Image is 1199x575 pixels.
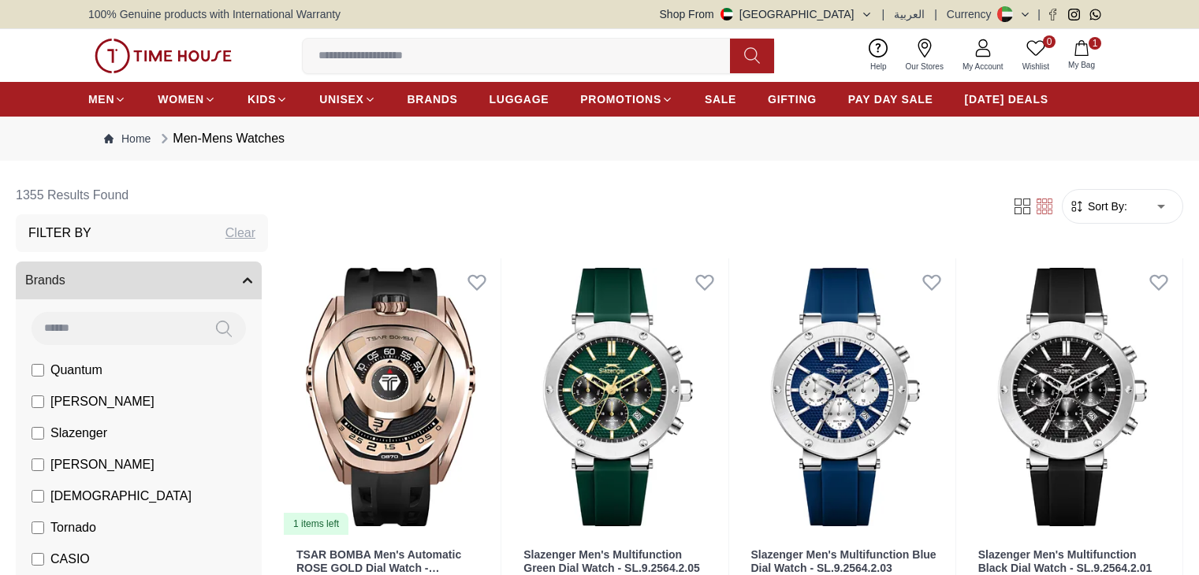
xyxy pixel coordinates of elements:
[848,85,933,113] a: PAY DAY SALE
[705,85,736,113] a: SALE
[508,258,728,536] img: Slazenger Men's Multifunction Green Dial Watch - SL.9.2564.2.05
[1047,9,1059,20] a: Facebook
[1062,59,1101,71] span: My Bag
[50,424,107,443] span: Slazenger
[32,395,44,408] input: [PERSON_NAME]
[894,6,925,22] button: العربية
[281,258,501,536] img: TSAR BOMBA Men's Automatic ROSE GOLD Dial Watch - TB8213ASET-07
[721,8,733,20] img: United Arab Emirates
[158,91,204,107] span: WOMEN
[1089,37,1101,50] span: 1
[1013,35,1059,76] a: 0Wishlist
[408,91,458,107] span: BRANDS
[104,131,151,147] a: Home
[88,6,341,22] span: 100% Genuine products with International Warranty
[50,455,155,474] span: [PERSON_NAME]
[864,61,893,72] span: Help
[523,548,700,574] a: Slazenger Men's Multifunction Green Dial Watch - SL.9.2564.2.05
[284,513,348,535] div: 1 items left
[490,91,549,107] span: LUGGAGE
[16,262,262,299] button: Brands
[32,490,44,503] input: [DEMOGRAPHIC_DATA]
[660,6,873,22] button: Shop From[GEOGRAPHIC_DATA]
[248,85,288,113] a: KIDS
[88,91,114,107] span: MEN
[1068,9,1080,20] a: Instagram
[705,91,736,107] span: SALE
[882,6,885,22] span: |
[88,85,126,113] a: MEN
[88,117,1111,161] nav: Breadcrumb
[32,427,44,440] input: Slazenger
[28,224,91,243] h3: Filter By
[95,39,232,73] img: ...
[319,85,375,113] a: UNISEX
[32,521,44,534] input: Tornado
[1089,9,1101,20] a: Whatsapp
[50,550,90,569] span: CASIO
[1016,61,1056,72] span: Wishlist
[225,224,255,243] div: Clear
[965,91,1048,107] span: [DATE] DEALS
[32,553,44,566] input: CASIO
[580,91,661,107] span: PROMOTIONS
[1059,37,1104,74] button: 1My Bag
[1085,198,1127,214] span: Sort By:
[1069,198,1127,214] button: Sort By:
[1037,6,1041,22] span: |
[157,129,285,148] div: Men-Mens Watches
[248,91,276,107] span: KIDS
[32,458,44,471] input: [PERSON_NAME]
[768,91,817,107] span: GIFTING
[32,364,44,377] input: Quantum
[735,258,955,536] img: Slazenger Men's Multifunction Blue Dial Watch - SL.9.2564.2.03
[896,35,953,76] a: Our Stores
[50,487,192,506] span: [DEMOGRAPHIC_DATA]
[947,6,998,22] div: Currency
[899,61,950,72] span: Our Stores
[16,176,268,214] h6: 1355 Results Found
[934,6,937,22] span: |
[963,258,1182,536] img: Slazenger Men's Multifunction Black Dial Watch - SL.9.2564.2.01
[50,392,155,411] span: [PERSON_NAME]
[751,548,936,574] a: Slazenger Men's Multifunction Blue Dial Watch - SL.9.2564.2.03
[490,85,549,113] a: LUGGAGE
[50,518,96,537] span: Tornado
[978,548,1152,574] a: Slazenger Men's Multifunction Black Dial Watch - SL.9.2564.2.01
[319,91,363,107] span: UNISEX
[848,91,933,107] span: PAY DAY SALE
[50,361,102,380] span: Quantum
[956,61,1010,72] span: My Account
[408,85,458,113] a: BRANDS
[861,35,896,76] a: Help
[965,85,1048,113] a: [DATE] DEALS
[25,271,65,290] span: Brands
[768,85,817,113] a: GIFTING
[281,258,501,536] a: TSAR BOMBA Men's Automatic ROSE GOLD Dial Watch - TB8213ASET-071 items left
[580,85,673,113] a: PROMOTIONS
[158,85,216,113] a: WOMEN
[1043,35,1056,48] span: 0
